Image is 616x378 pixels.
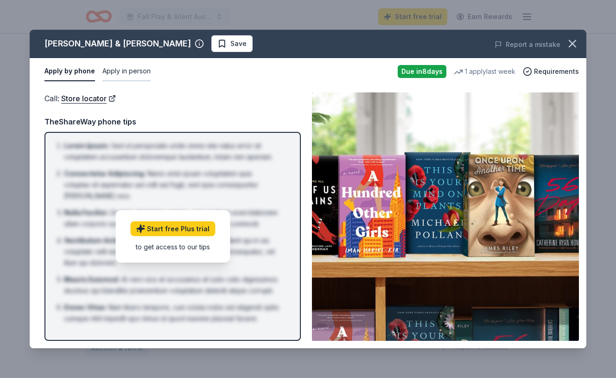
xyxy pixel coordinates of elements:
div: 1 apply last week [454,66,515,77]
div: TheShareWay phone tips [44,116,301,128]
div: to get access to our tips [130,241,215,251]
li: Nemo enim ipsam voluptatem quia voluptas sit aspernatur aut odit aut fugit, sed quia consequuntur... [64,168,287,202]
button: Requirements [523,66,579,77]
button: Save [211,35,253,52]
button: Apply by phone [44,62,95,81]
img: Image for Barnes & Noble [312,92,579,341]
div: [PERSON_NAME] & [PERSON_NAME] [44,36,191,51]
button: Apply in person [102,62,151,81]
span: Nulla Facilisi : [64,209,108,216]
span: Lorem Ipsum : [64,142,109,150]
span: Consectetur Adipiscing : [64,169,146,177]
li: Sed ut perspiciatis unde omnis iste natus error sit voluptatem accusantium doloremque laudantium,... [64,140,287,163]
li: Ut enim ad minima veniam, quis nostrum exercitationem ullam corporis suscipit laboriosam, nisi ut... [64,207,287,229]
a: Store locator [61,92,116,104]
a: Start free Plus trial [130,221,215,236]
li: Nam libero tempore, cum soluta nobis est eligendi optio cumque nihil impedit quo minus id quod ma... [64,302,287,324]
span: Donec Vitae : [64,303,107,311]
div: Due in 8 days [398,65,446,78]
span: Save [230,38,247,49]
li: At vero eos et accusamus et iusto odio dignissimos ducimus qui blanditiis praesentium voluptatum ... [64,274,287,296]
span: Requirements [534,66,579,77]
li: Quis autem vel eum iure reprehenderit qui in ea voluptate velit esse [PERSON_NAME] nihil molestia... [64,235,287,268]
span: Vestibulum Ante : [64,236,121,244]
span: Mauris Euismod : [64,275,120,283]
div: Call : [44,92,301,104]
button: Report a mistake [495,39,560,50]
